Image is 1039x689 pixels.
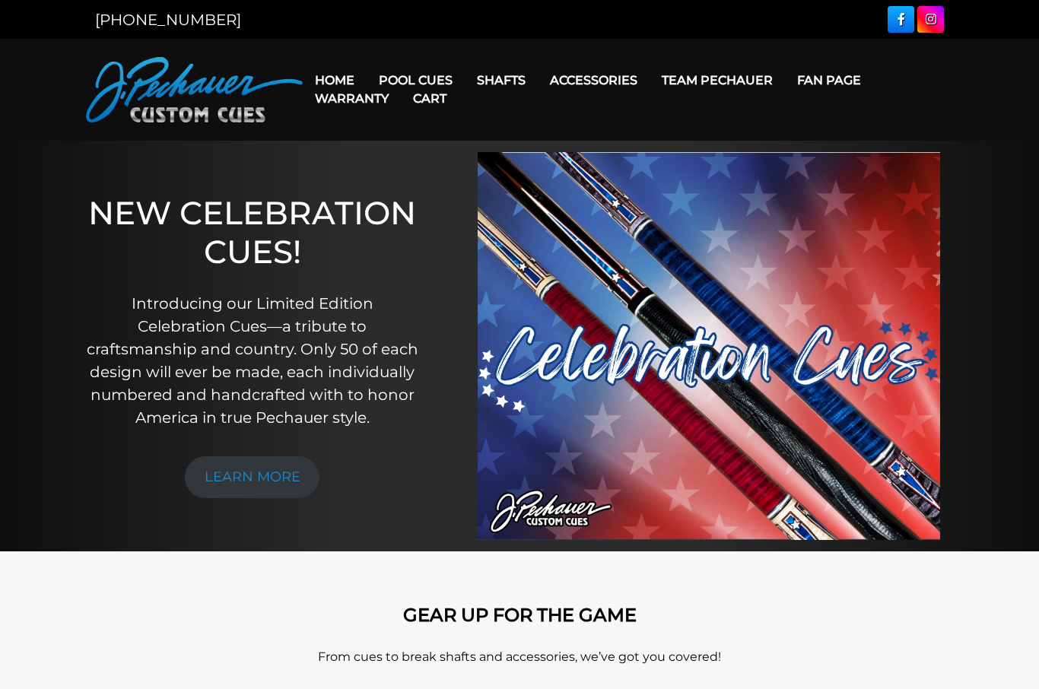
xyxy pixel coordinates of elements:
a: Warranty [303,79,401,118]
strong: GEAR UP FOR THE GAME [403,604,637,626]
a: [PHONE_NUMBER] [95,11,241,29]
a: LEARN MORE [185,456,320,498]
a: Accessories [538,61,650,100]
img: Pechauer Custom Cues [86,57,303,122]
p: From cues to break shafts and accessories, we’ve got you covered! [86,648,953,666]
a: Home [303,61,367,100]
a: Cart [401,79,459,118]
a: Shafts [465,61,538,100]
p: Introducing our Limited Edition Celebration Cues—a tribute to craftsmanship and country. Only 50 ... [85,292,418,429]
a: Pool Cues [367,61,465,100]
a: Fan Page [785,61,873,100]
h1: NEW CELEBRATION CUES! [85,194,418,271]
a: Team Pechauer [650,61,785,100]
